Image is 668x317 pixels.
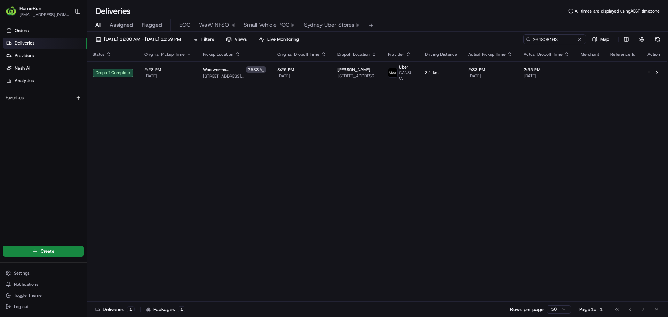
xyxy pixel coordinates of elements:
[523,34,586,44] input: Type to search
[142,21,162,29] span: Flagged
[337,73,377,79] span: [STREET_ADDRESS]
[203,51,233,57] span: Pickup Location
[6,6,17,17] img: HomeRun
[93,34,184,44] button: [DATE] 12:00 AM - [DATE] 11:59 PM
[524,67,570,72] span: 2:55 PM
[646,51,661,57] div: Action
[277,67,326,72] span: 3:25 PM
[267,36,299,42] span: Live Monitoring
[579,306,603,313] div: Page 1 of 1
[179,21,191,29] span: EOG
[3,92,84,103] div: Favorites
[234,36,247,42] span: Views
[14,270,30,276] span: Settings
[575,8,660,14] span: All times are displayed using AEST timezone
[399,70,414,81] span: CANSU C.
[95,6,131,17] h1: Deliveries
[144,73,192,79] span: [DATE]
[15,40,34,46] span: Deliveries
[468,51,506,57] span: Actual Pickup Time
[246,66,266,73] div: 2583
[468,67,512,72] span: 2:33 PM
[110,21,133,29] span: Assigned
[256,34,302,44] button: Live Monitoring
[388,51,404,57] span: Provider
[3,25,87,36] a: Orders
[127,306,135,312] div: 1
[468,73,512,79] span: [DATE]
[19,12,69,17] button: [EMAIL_ADDRESS][DOMAIN_NAME]
[610,51,635,57] span: Reference Id
[277,73,326,79] span: [DATE]
[3,38,87,49] a: Deliveries
[144,51,185,57] span: Original Pickup Time
[3,291,84,300] button: Toggle Theme
[425,51,457,57] span: Driving Distance
[95,21,101,29] span: All
[93,51,104,57] span: Status
[524,51,563,57] span: Actual Dropoff Time
[337,51,370,57] span: Dropoff Location
[3,75,87,86] a: Analytics
[388,68,397,77] img: uber-new-logo.jpeg
[244,21,289,29] span: Small Vehicle POC
[3,50,87,61] a: Providers
[41,248,54,254] span: Create
[15,53,34,59] span: Providers
[146,306,185,313] div: Packages
[15,65,30,71] span: Nash AI
[3,63,87,74] a: Nash AI
[178,306,185,312] div: 1
[14,282,38,287] span: Notifications
[190,34,217,44] button: Filters
[581,51,599,57] span: Merchant
[15,27,29,34] span: Orders
[15,78,34,84] span: Analytics
[653,34,662,44] button: Refresh
[510,306,544,313] p: Rows per page
[203,73,266,79] span: [STREET_ADDRESS][PERSON_NAME][PERSON_NAME]
[3,3,72,19] button: HomeRunHomeRun[EMAIL_ADDRESS][DOMAIN_NAME]
[14,293,42,298] span: Toggle Theme
[277,51,319,57] span: Original Dropoff Time
[203,67,245,72] span: Woolworths [PERSON_NAME]
[144,67,192,72] span: 2:28 PM
[14,304,28,309] span: Log out
[425,70,457,76] span: 3.1 km
[95,306,135,313] div: Deliveries
[589,34,612,44] button: Map
[3,268,84,278] button: Settings
[337,67,371,72] span: [PERSON_NAME]
[223,34,250,44] button: Views
[304,21,355,29] span: Sydney Uber Stores
[399,64,408,70] span: Uber
[201,36,214,42] span: Filters
[3,246,84,257] button: Create
[104,36,181,42] span: [DATE] 12:00 AM - [DATE] 11:59 PM
[3,279,84,289] button: Notifications
[199,21,229,29] span: WaW NFSO
[524,73,570,79] span: [DATE]
[600,36,609,42] span: Map
[3,302,84,311] button: Log out
[19,5,41,12] button: HomeRun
